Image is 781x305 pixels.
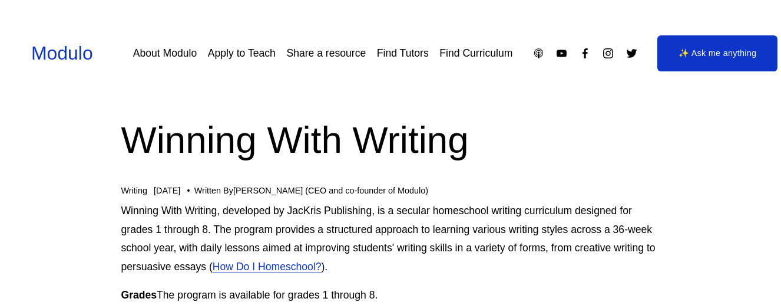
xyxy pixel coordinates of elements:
a: Twitter [626,47,638,60]
a: Facebook [579,47,591,60]
h1: Winning With Writing [121,114,660,166]
p: Winning With Writing, developed by JacKris Publishing, is a secular homeschool writing curriculum... [121,202,660,277]
a: YouTube [555,47,568,60]
a: Modulo [31,42,93,64]
a: Find Tutors [377,43,429,64]
a: Share a resource [286,43,366,64]
a: Apple Podcasts [532,47,545,60]
a: Find Curriculum [439,43,512,64]
a: Writing [121,186,148,195]
strong: Grades [121,289,157,301]
a: Apply to Teach [208,43,276,64]
a: How Do I Homeschool? [213,261,322,273]
a: Instagram [602,47,614,60]
span: [DATE] [154,186,180,195]
a: ✨ Ask me anything [657,35,778,71]
div: Written By [194,186,428,196]
a: [PERSON_NAME] (CEO and co-founder of Modulo) [233,186,428,195]
a: About Modulo [133,43,197,64]
p: The program is available for grades 1 through 8. [121,286,660,305]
